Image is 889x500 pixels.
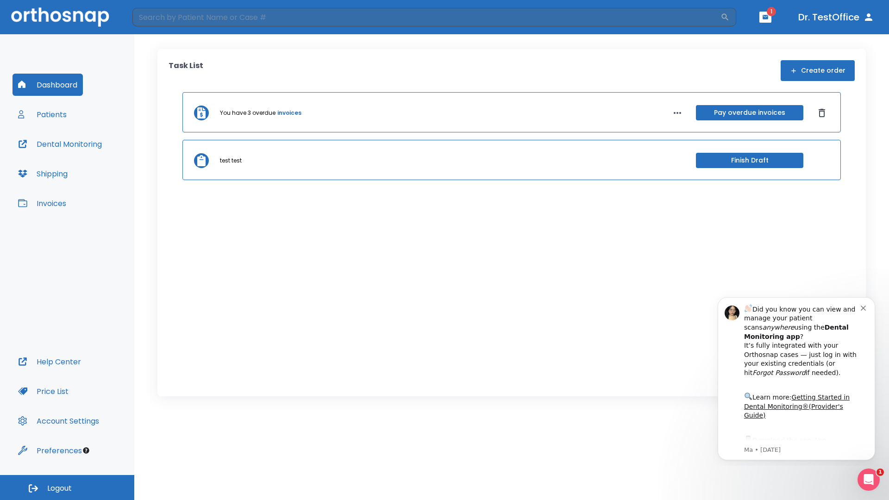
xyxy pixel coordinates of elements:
[13,439,88,462] button: Preferences
[858,469,880,491] iframe: Intercom live chat
[220,156,242,165] p: test test
[47,483,72,494] span: Logout
[876,469,884,476] span: 1
[767,7,776,16] span: 1
[40,145,157,193] div: Download the app: | ​ Let us know if you need help getting started!
[13,350,87,373] button: Help Center
[40,148,123,164] a: App Store
[13,133,107,155] button: Dental Monitoring
[157,14,164,22] button: Dismiss notification
[82,446,90,455] div: Tooltip anchor
[169,60,203,81] p: Task List
[277,109,301,117] a: invoices
[13,103,72,125] button: Patients
[40,157,157,165] p: Message from Ma, sent 7w ago
[704,289,889,466] iframe: Intercom notifications message
[13,74,83,96] button: Dashboard
[696,153,803,168] button: Finish Draft
[13,192,72,214] button: Invoices
[814,106,829,120] button: Dismiss
[781,60,855,81] button: Create order
[13,162,73,185] button: Shipping
[13,410,105,432] button: Account Settings
[220,109,275,117] p: You have 3 overdue
[696,105,803,120] button: Pay overdue invoices
[13,380,74,402] button: Price List
[11,7,109,26] img: Orthosnap
[132,8,720,26] input: Search by Patient Name or Case #
[795,9,878,25] button: Dr. TestOffice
